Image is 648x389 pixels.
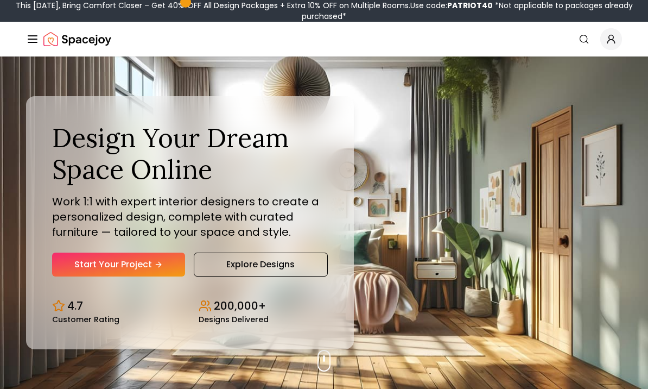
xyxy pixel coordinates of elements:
[214,298,266,313] p: 200,000+
[52,122,328,185] h1: Design Your Dream Space Online
[26,22,622,57] nav: Global
[52,316,119,323] small: Customer Rating
[67,298,83,313] p: 4.7
[52,194,328,240] p: Work 1:1 with expert interior designers to create a personalized design, complete with curated fu...
[52,290,328,323] div: Design stats
[43,28,111,50] img: Spacejoy Logo
[52,253,185,277] a: Start Your Project
[194,253,328,277] a: Explore Designs
[199,316,269,323] small: Designs Delivered
[43,28,111,50] a: Spacejoy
